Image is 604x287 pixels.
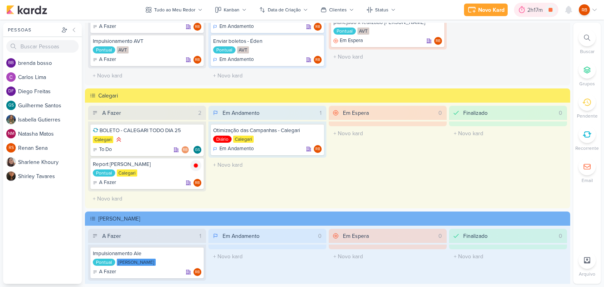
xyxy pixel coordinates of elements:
[357,28,369,35] div: AVT
[6,58,16,68] div: brenda bosso
[181,146,189,154] div: Rogerio Bispo
[93,127,201,134] div: BOLETO - CALEGARI TODO DIA 25
[6,157,16,167] img: Sharlene Khoury
[223,109,260,117] div: Em Andamento
[18,172,82,180] div: S h i r l e y T a v a r e s
[8,132,15,136] p: NM
[93,268,116,276] div: A Fazer
[6,86,16,96] div: Diego Freitas
[99,56,116,64] p: A Fazer
[195,148,200,152] p: GS
[6,115,16,124] img: Isabella Gutierres
[573,29,601,55] li: Ctrl + F
[193,146,201,154] div: Guilherme Santos
[193,23,201,31] div: Rogerio Bispo
[315,58,320,62] p: RB
[451,251,565,262] input: + Novo kard
[99,268,116,276] p: A Fazer
[93,146,112,154] div: To Do
[233,136,254,143] div: Calegari
[333,37,363,45] div: Em Espera
[193,56,201,64] div: Rogerio Bispo
[18,59,82,67] div: b r e n d a b o s s o
[18,116,82,124] div: I s a b e l l a G u t i e r r e s
[435,232,445,240] div: 0
[575,145,599,152] p: Recorrente
[195,270,200,274] p: RB
[195,181,200,185] p: RB
[193,56,201,64] div: Responsável: Rogerio Bispo
[18,130,82,138] div: N a t a s h a M a t o s
[210,159,325,171] input: + Novo kard
[93,56,116,64] div: A Fazer
[93,169,115,177] div: Pontual
[527,6,545,14] div: 2h17m
[213,136,232,143] div: Diário
[478,6,505,14] div: Novo Kard
[330,251,445,262] input: + Novo kard
[314,23,322,31] div: Rogerio Bispo
[315,147,320,151] p: RB
[93,136,113,143] div: Calegari
[93,259,115,266] div: Pontual
[213,46,236,53] div: Pontual
[219,23,254,31] p: Em Andamento
[330,51,445,63] input: + Novo kard
[434,37,442,45] div: Responsável: Rogerio Bispo
[6,171,16,181] img: Shirley Tavares
[115,136,123,143] div: Prioridade Alta
[213,56,254,64] div: Em Andamento
[219,145,254,153] p: Em Andamento
[463,232,488,240] div: Finalizado
[117,169,137,177] div: Calegari
[90,193,204,204] input: + Novo kard
[99,23,116,31] p: A Fazer
[102,232,121,240] div: A Fazer
[6,129,16,138] div: Natasha Matos
[333,28,356,35] div: Pontual
[213,145,254,153] div: Em Andamento
[582,6,587,13] p: RB
[93,179,116,187] div: A Fazer
[213,23,254,31] div: Em Andamento
[580,48,595,55] p: Buscar
[93,23,116,31] div: A Fazer
[579,270,595,278] p: Arquivo
[183,148,188,152] p: RB
[435,109,445,117] div: 0
[314,56,322,64] div: Responsável: Rogerio Bispo
[223,232,260,240] div: Em Andamento
[93,46,115,53] div: Pontual
[314,145,322,153] div: Responsável: Rogerio Bispo
[98,215,568,223] div: [PERSON_NAME]
[340,37,363,45] p: Em Espera
[6,26,60,33] div: Pessoas
[9,146,14,150] p: RS
[99,179,116,187] p: A Fazer
[93,161,201,168] div: Report Calegari
[193,179,201,187] div: Responsável: Rogerio Bispo
[195,25,200,29] p: RB
[181,146,191,154] div: Colaboradores: Rogerio Bispo
[330,128,445,139] input: + Novo kard
[556,232,565,240] div: 0
[314,23,322,31] div: Responsável: Rogerio Bispo
[210,251,325,262] input: + Novo kard
[343,232,369,240] div: Em Espera
[213,127,322,134] div: Otimização das Campanhas - Calegari
[102,109,121,117] div: A Fazer
[117,46,129,53] div: AVT
[579,4,590,15] div: Rogerio Bispo
[98,92,568,100] div: Calegari
[314,56,322,64] div: Rogerio Bispo
[463,109,488,117] div: Finalizado
[317,109,325,117] div: 1
[193,268,201,276] div: Responsável: Rogerio Bispo
[6,5,47,15] img: kardz.app
[6,40,79,53] input: Buscar Pessoas
[213,38,322,45] div: Enviar boletos - Éden
[579,80,595,87] p: Grupos
[314,145,322,153] div: Rogerio Bispo
[434,37,442,45] div: Rogerio Bispo
[556,109,565,117] div: 0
